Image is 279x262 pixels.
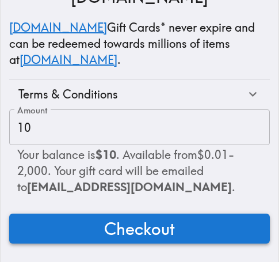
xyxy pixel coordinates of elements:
p: Gift Cards* never expire and can be redeemed towards millions of items at . [9,20,270,68]
div: Terms & Conditions [9,79,270,109]
a: [DOMAIN_NAME] [20,52,117,67]
span: [EMAIL_ADDRESS][DOMAIN_NAME] [27,180,232,194]
label: Amount [17,104,48,117]
span: Your balance is . Available from $0.01 - 2,000 . Your gift card will be emailed to . [17,147,235,194]
div: Terms & Conditions [18,86,245,102]
span: Checkout [104,217,175,240]
button: Checkout [9,214,270,244]
a: [DOMAIN_NAME] [9,20,107,35]
b: $10 [95,147,116,162]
